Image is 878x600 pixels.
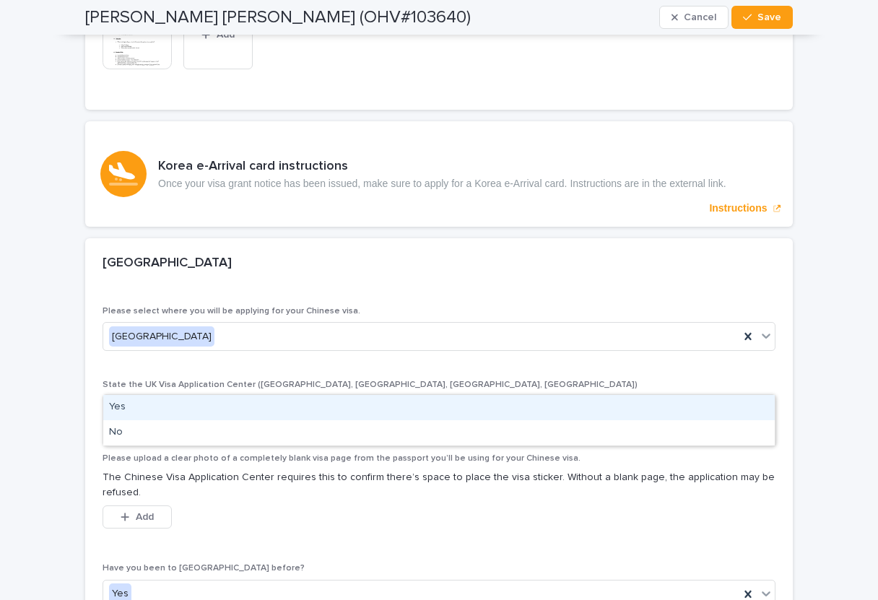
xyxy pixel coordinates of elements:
[103,505,172,529] button: Add
[109,326,214,347] div: [GEOGRAPHIC_DATA]
[659,6,729,29] button: Cancel
[684,12,716,22] span: Cancel
[757,12,781,22] span: Save
[103,454,581,463] span: Please upload a clear photo of a completely blank visa page from the passport you’ll be using for...
[85,7,471,28] h2: [PERSON_NAME] [PERSON_NAME] (OHV#103640)
[731,6,793,29] button: Save
[103,395,775,420] div: Yes
[158,178,726,190] p: Once your visa grant notice has been issued, make sure to apply for a Korea e-Arrival card. Instr...
[103,381,638,389] span: State the UK Visa Application Center ([GEOGRAPHIC_DATA], [GEOGRAPHIC_DATA], [GEOGRAPHIC_DATA], [G...
[709,202,767,214] p: Instructions
[217,30,235,40] span: Add
[103,420,775,445] div: No
[158,159,726,175] h3: Korea e-Arrival card instructions
[103,256,232,271] h2: [GEOGRAPHIC_DATA]
[103,470,775,500] p: The Chinese Visa Application Center requires this to confirm there’s space to place the visa stic...
[136,512,154,522] span: Add
[103,307,360,316] span: Please select where you will be applying for your Chinese visa.
[85,121,793,227] a: Instructions
[103,564,305,573] span: Have you been to [GEOGRAPHIC_DATA] before?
